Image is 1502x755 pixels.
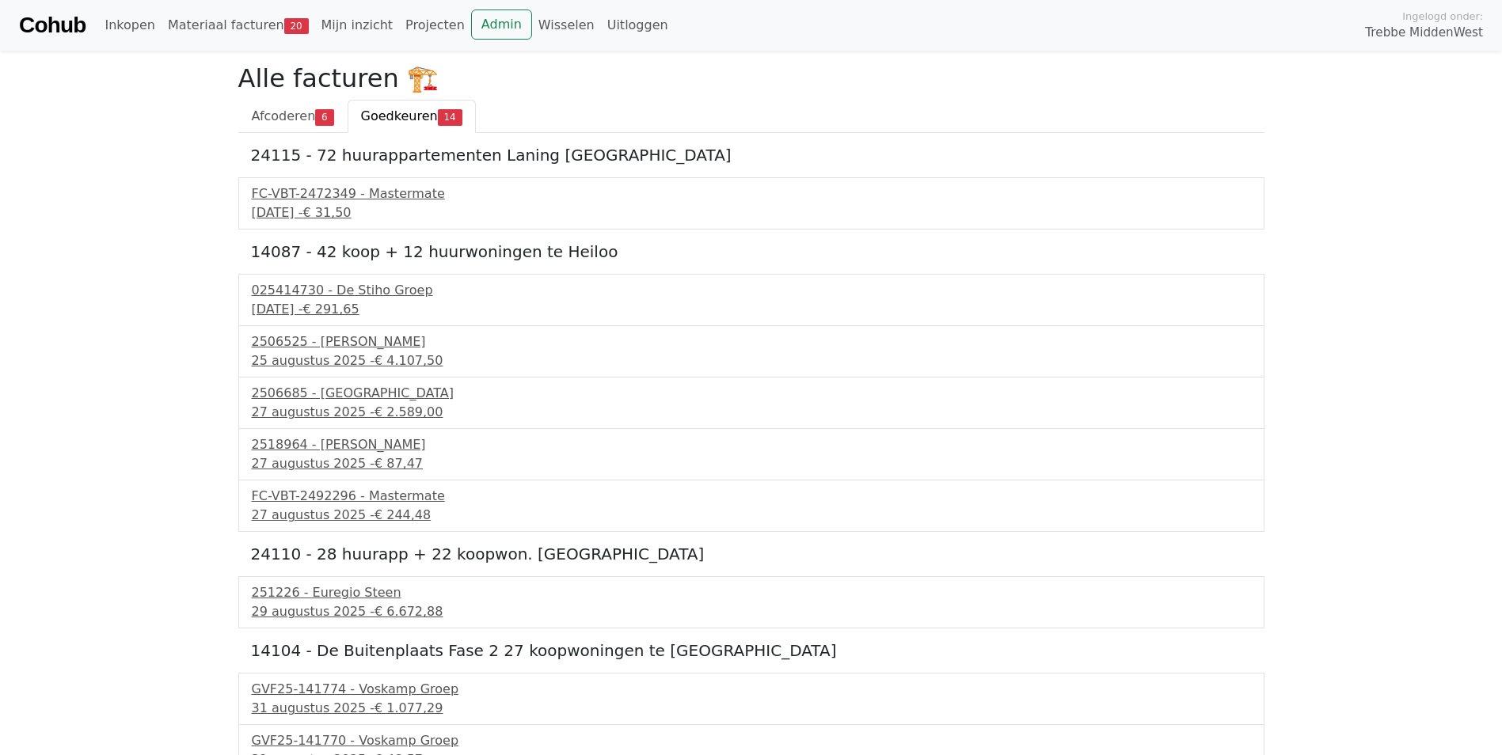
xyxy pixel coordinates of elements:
h2: Alle facturen 🏗️ [238,63,1264,93]
span: € 291,65 [302,302,359,317]
span: € 244,48 [375,507,431,522]
span: Afcoderen [252,108,316,123]
a: Uitloggen [601,9,675,41]
a: Materiaal facturen20 [162,9,315,41]
div: 27 augustus 2025 - [252,403,1251,422]
div: [DATE] - [252,300,1251,319]
div: GVF25-141770 - Voskamp Groep [252,731,1251,750]
span: 6 [315,109,333,125]
div: 29 augustus 2025 - [252,602,1251,621]
span: € 4.107,50 [375,353,443,368]
a: Inkopen [98,9,161,41]
a: GVF25-141774 - Voskamp Groep31 augustus 2025 -€ 1.077,29 [252,680,1251,718]
div: GVF25-141774 - Voskamp Groep [252,680,1251,699]
h5: 14104 - De Buitenplaats Fase 2 27 koopwoningen te [GEOGRAPHIC_DATA] [251,641,1252,660]
a: 2518964 - [PERSON_NAME]27 augustus 2025 -€ 87,47 [252,435,1251,473]
div: 2506685 - [GEOGRAPHIC_DATA] [252,384,1251,403]
span: € 6.672,88 [375,604,443,619]
span: 20 [284,18,309,34]
h5: 24110 - 28 huurapp + 22 koopwon. [GEOGRAPHIC_DATA] [251,544,1252,563]
div: 31 augustus 2025 - [252,699,1251,718]
div: 27 augustus 2025 - [252,454,1251,473]
div: FC-VBT-2472349 - Mastermate [252,184,1251,203]
a: FC-VBT-2472349 - Mastermate[DATE] -€ 31,50 [252,184,1251,222]
a: 2506685 - [GEOGRAPHIC_DATA]27 augustus 2025 -€ 2.589,00 [252,384,1251,422]
a: Admin [471,9,532,40]
div: 25 augustus 2025 - [252,351,1251,370]
div: FC-VBT-2492296 - Mastermate [252,487,1251,506]
a: Goedkeuren14 [348,100,476,133]
a: Projecten [399,9,471,41]
h5: 14087 - 42 koop + 12 huurwoningen te Heiloo [251,242,1252,261]
a: Mijn inzicht [315,9,400,41]
span: Goedkeuren [361,108,438,123]
a: Wisselen [532,9,601,41]
span: € 2.589,00 [375,404,443,419]
span: Trebbe MiddenWest [1365,24,1483,42]
div: 2518964 - [PERSON_NAME] [252,435,1251,454]
span: Ingelogd onder: [1402,9,1483,24]
a: FC-VBT-2492296 - Mastermate27 augustus 2025 -€ 244,48 [252,487,1251,525]
a: Afcoderen6 [238,100,348,133]
span: € 1.077,29 [375,700,443,715]
span: € 31,50 [302,205,351,220]
h5: 24115 - 72 huurappartementen Laning [GEOGRAPHIC_DATA] [251,146,1252,165]
div: 27 augustus 2025 - [252,506,1251,525]
div: 025414730 - De Stiho Groep [252,281,1251,300]
a: 251226 - Euregio Steen29 augustus 2025 -€ 6.672,88 [252,583,1251,621]
a: Cohub [19,6,86,44]
div: 2506525 - [PERSON_NAME] [252,332,1251,351]
a: 2506525 - [PERSON_NAME]25 augustus 2025 -€ 4.107,50 [252,332,1251,370]
div: 251226 - Euregio Steen [252,583,1251,602]
span: € 87,47 [375,456,423,471]
span: 14 [438,109,462,125]
div: [DATE] - [252,203,1251,222]
a: 025414730 - De Stiho Groep[DATE] -€ 291,65 [252,281,1251,319]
